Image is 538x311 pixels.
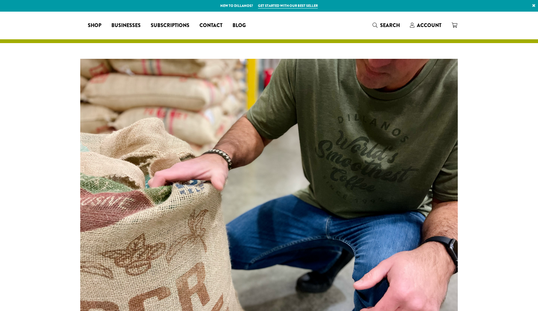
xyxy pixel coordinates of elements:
[233,22,246,30] span: Blog
[151,22,189,30] span: Subscriptions
[417,22,441,29] span: Account
[258,3,318,8] a: Get started with our best seller
[380,22,400,29] span: Search
[367,20,405,31] a: Search
[199,22,222,30] span: Contact
[88,22,101,30] span: Shop
[111,22,141,30] span: Businesses
[83,20,106,31] a: Shop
